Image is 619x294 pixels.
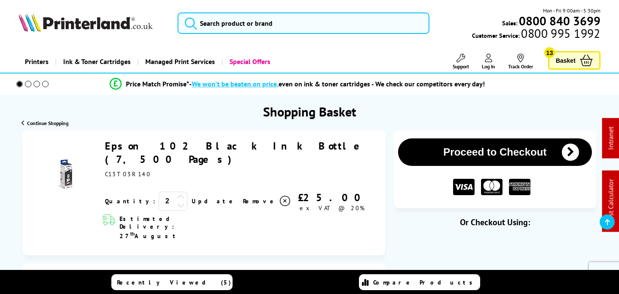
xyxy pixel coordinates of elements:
div: £25.00 [291,191,373,204]
img: Epson 102 Black Ink Bottle (7,500 Pages) [51,159,81,190]
a: Compare Products [359,274,480,290]
img: American Express [509,179,530,196]
iframe: PayPal [409,242,581,271]
button: Proceed to Checkout [398,138,592,166]
a: Support [453,54,469,70]
a: Printers [18,51,55,73]
span: Recently Viewed (5) [117,279,231,286]
li: modal_Promise [4,77,590,92]
span: C13T03R140 [105,170,151,178]
a: Printerland Logo [18,13,167,34]
span: Estimated Delivery: 27 August [120,215,212,240]
a: Special Offers [221,51,277,73]
img: VISA [453,179,475,196]
span: We won’t be beaten on price, [192,80,279,88]
div: - even on ink & toner cartridges - We check our competitors every day! [189,80,485,88]
span: Quantity: [105,197,155,205]
a: Managed Print Services [137,51,221,73]
span: Compare Products [373,279,477,286]
span: Support [453,63,469,70]
span: Customer Service: [472,29,600,40]
a: Track Order [508,54,533,70]
a: 0800 840 3699 [518,17,601,25]
span: ex VAT @ 20% [300,204,365,212]
a: Log In [482,54,495,70]
span: Price Match Promise* [126,80,189,88]
span: Log In [482,63,495,70]
a: Delete item from your basket [243,195,291,208]
span: 13 [544,47,555,58]
a: Intranet [607,127,615,150]
a: Update [192,197,236,205]
span: Continue Shopping [27,120,68,126]
span: Sales: [502,19,518,27]
b: 0800 840 3699 [519,13,601,29]
a: Continue Shopping [21,120,68,126]
sup: th [130,230,135,237]
a: Cost Calculator [607,179,615,224]
a: Ink & Toner Cartridges [55,51,137,73]
span: Ink & Toner Cartridges [63,51,131,73]
a: Basket 13 [548,51,601,70]
a: Recently Viewed (5) [111,274,233,290]
span: 0800 995 1992 [520,29,600,37]
h1: Shopping Basket [263,103,356,120]
img: Printerland Logo [18,13,153,32]
span: Mon - Fri 9:00am - 5:30pm [543,6,601,15]
div: Or Checkout Using: [394,217,596,228]
a: Epson 102 Black Ink Bottle (7,500 Pages) [105,139,368,166]
input: Search product or brand [178,12,429,34]
span: Remove [243,197,277,205]
span: Basket [556,55,576,66]
img: MASTER CARD [481,179,503,196]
